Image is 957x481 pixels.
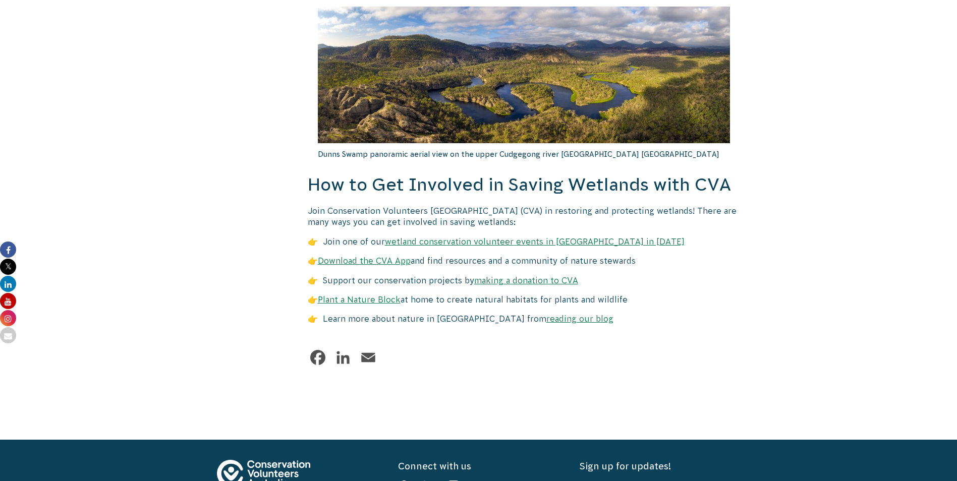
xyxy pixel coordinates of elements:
p: 👉 Join one of our [308,236,741,247]
a: reading our blog [546,314,613,323]
h5: Sign up for updates! [580,460,740,472]
a: Facebook [308,347,328,368]
p: Dunns Swamp panoramic aerial view on the upper Cudgegong river [GEOGRAPHIC_DATA] [GEOGRAPHIC_DATA] [318,143,730,165]
p: Join Conservation Volunteers [GEOGRAPHIC_DATA] (CVA) in restoring and protecting wetlands! There ... [308,205,741,228]
p: 👉 Support our conservation projects by [308,275,741,286]
h5: Connect with us [398,460,558,472]
a: Email [358,347,378,368]
p: 👉 at home to create natural habitats for plants and wildlife [308,294,741,305]
a: making a donation to CVA [474,276,578,285]
p: 👉 Learn more about nature in [GEOGRAPHIC_DATA] from [308,313,741,324]
a: LinkedIn [333,347,353,368]
p: 👉 and find resources and a community of nature stewards [308,255,741,266]
h2: How to Get Involved in Saving Wetlands with CVA [308,173,741,197]
a: wetland conservation volunteer events in [GEOGRAPHIC_DATA] in [DATE] [385,237,685,246]
a: Plant a Nature Block [318,295,401,304]
a: Download the CVA App [318,256,411,265]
